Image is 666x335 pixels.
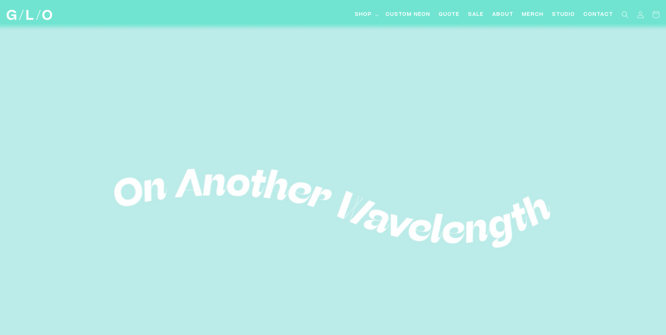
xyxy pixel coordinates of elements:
span: Studio [552,11,575,19]
a: Quote [435,7,464,23]
a: SALE [464,7,488,23]
a: Studio [548,7,579,23]
span: Shop [355,11,372,19]
summary: Search [617,7,633,22]
a: Contact [579,7,617,23]
img: GLO Studio [7,10,52,20]
a: Custom Neon [381,7,435,23]
span: Contact [583,11,613,19]
summary: Shop [351,7,381,23]
span: Quote [439,11,460,19]
a: Merch [518,7,548,23]
span: About [492,11,514,19]
a: About [488,7,518,23]
span: Merch [522,11,544,19]
a: GLO Studio [4,7,55,23]
span: Custom Neon [386,11,430,19]
span: SALE [468,11,484,19]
